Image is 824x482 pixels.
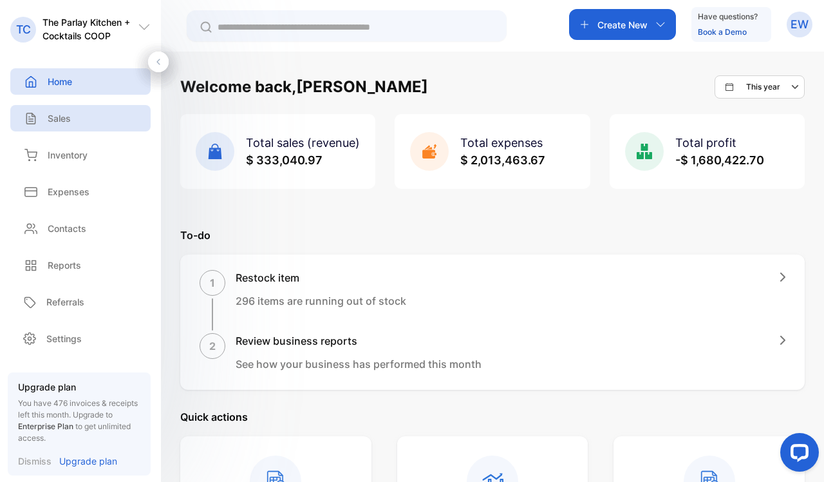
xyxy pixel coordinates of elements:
p: 2 [209,338,216,354]
button: EW [787,9,812,40]
p: Settings [46,332,82,345]
p: This year [746,81,780,93]
p: See how your business has performed this month [236,356,482,372]
p: Dismiss [18,454,51,468]
p: Upgrade plan [59,454,117,468]
span: -$ 1,680,422.70 [675,153,764,167]
p: Create New [597,18,648,32]
iframe: LiveChat chat widget [770,428,824,482]
p: Expenses [48,185,89,198]
p: Contacts [48,222,86,235]
span: Total expenses [460,136,543,149]
p: Quick actions [180,409,805,425]
p: The Parlay Kitchen + Cocktails COOP [42,15,138,43]
h1: Review business reports [236,333,482,349]
a: Book a Demo [698,27,747,37]
span: $ 333,040.97 [246,153,323,167]
h1: Welcome back, [PERSON_NAME] [180,75,428,99]
p: EW [791,16,809,33]
p: 296 items are running out of stock [236,293,406,309]
p: Referrals [46,295,84,309]
a: Upgrade plan [51,454,117,468]
p: TC [16,21,31,38]
button: This year [715,75,805,99]
p: Sales [48,111,71,125]
p: You have 476 invoices & receipts left this month. [18,398,140,444]
span: Total sales (revenue) [246,136,360,149]
span: Total profit [675,136,736,149]
span: $ 2,013,463.67 [460,153,545,167]
p: To-do [180,227,805,243]
p: Reports [48,258,81,272]
span: Enterprise Plan [18,421,73,431]
p: 1 [210,275,215,291]
h1: Restock item [236,270,406,285]
p: Inventory [48,148,88,162]
span: Upgrade to to get unlimited access. [18,410,131,443]
p: Home [48,75,72,88]
p: Have questions? [698,10,758,23]
p: Upgrade plan [18,380,140,394]
button: Create New [569,9,676,40]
